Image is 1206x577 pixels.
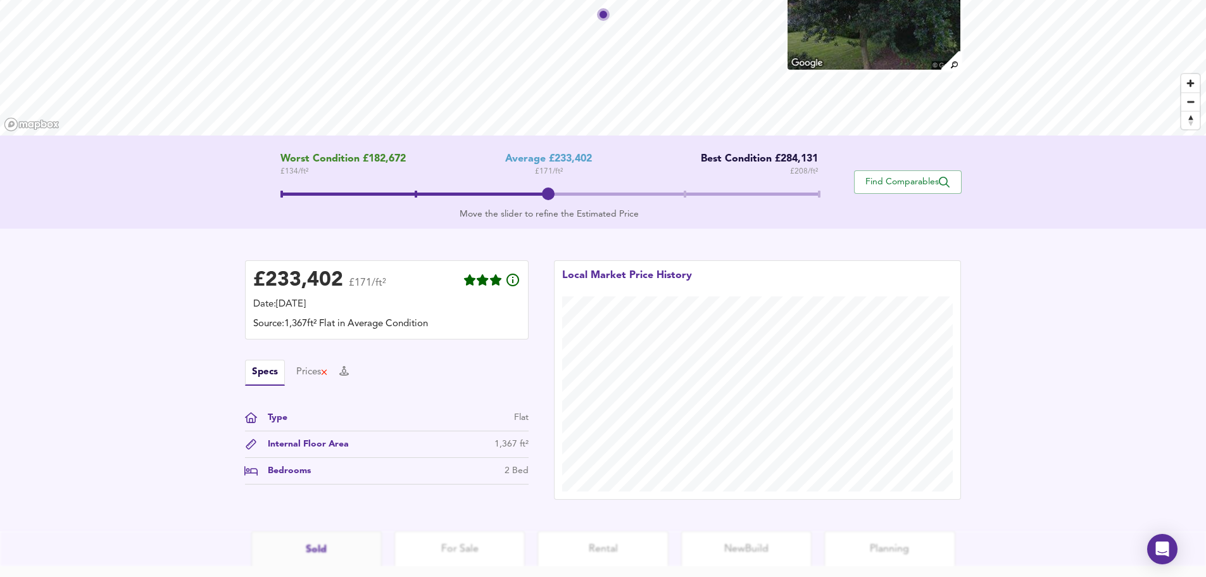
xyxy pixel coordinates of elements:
[258,464,311,478] div: Bedrooms
[535,165,563,178] span: £ 171 / ft²
[1181,111,1200,129] button: Reset bearing to north
[861,176,955,188] span: Find Comparables
[349,278,386,296] span: £171/ft²
[253,317,520,331] div: Source: 1,367ft² Flat in Average Condition
[790,165,818,178] span: £ 208 / ft²
[258,411,287,424] div: Type
[280,208,818,220] div: Move the slider to refine the Estimated Price
[1181,74,1200,92] button: Zoom in
[280,165,406,178] span: £ 134 / ft²
[691,153,818,165] div: Best Condition £284,131
[505,153,592,165] div: Average £233,402
[939,49,962,72] img: search
[258,438,349,451] div: Internal Floor Area
[1181,93,1200,111] span: Zoom out
[1181,92,1200,111] button: Zoom out
[854,170,962,194] button: Find Comparables
[280,153,406,165] span: Worst Condition £182,672
[514,411,529,424] div: Flat
[245,360,285,386] button: Specs
[253,298,520,312] div: Date: [DATE]
[252,260,344,301] div: £ 233,402
[4,117,60,132] a: Mapbox homepage
[562,269,692,296] div: Local Market Price History
[505,464,529,478] div: 2 Bed
[494,438,529,451] div: 1,367 ft²
[296,365,329,379] button: Prices
[1147,534,1178,564] div: Open Intercom Messenger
